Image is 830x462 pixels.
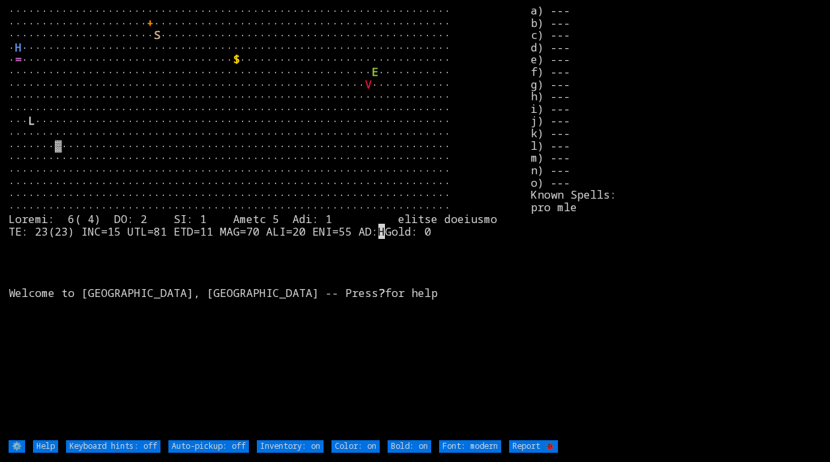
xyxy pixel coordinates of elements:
[378,224,385,239] mark: H
[372,64,378,79] font: E
[388,440,431,453] input: Bold: on
[154,27,160,42] font: S
[257,440,324,453] input: Inventory: on
[233,51,240,67] font: $
[15,51,22,67] font: =
[28,113,35,128] font: L
[147,15,154,30] font: +
[9,440,25,453] input: ⚙️
[439,440,501,453] input: Font: modern
[378,285,385,300] b: ?
[331,440,380,453] input: Color: on
[66,440,160,453] input: Keyboard hints: off
[531,5,821,439] stats: a) --- b) --- c) --- d) --- e) --- f) --- g) --- h) --- i) --- j) --- k) --- l) --- m) --- n) ---...
[509,440,558,453] input: Report 🐞
[33,440,58,453] input: Help
[15,40,22,55] font: H
[168,440,249,453] input: Auto-pickup: off
[365,77,372,92] font: V
[9,5,532,439] larn: ··································································· ····················· ·······...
